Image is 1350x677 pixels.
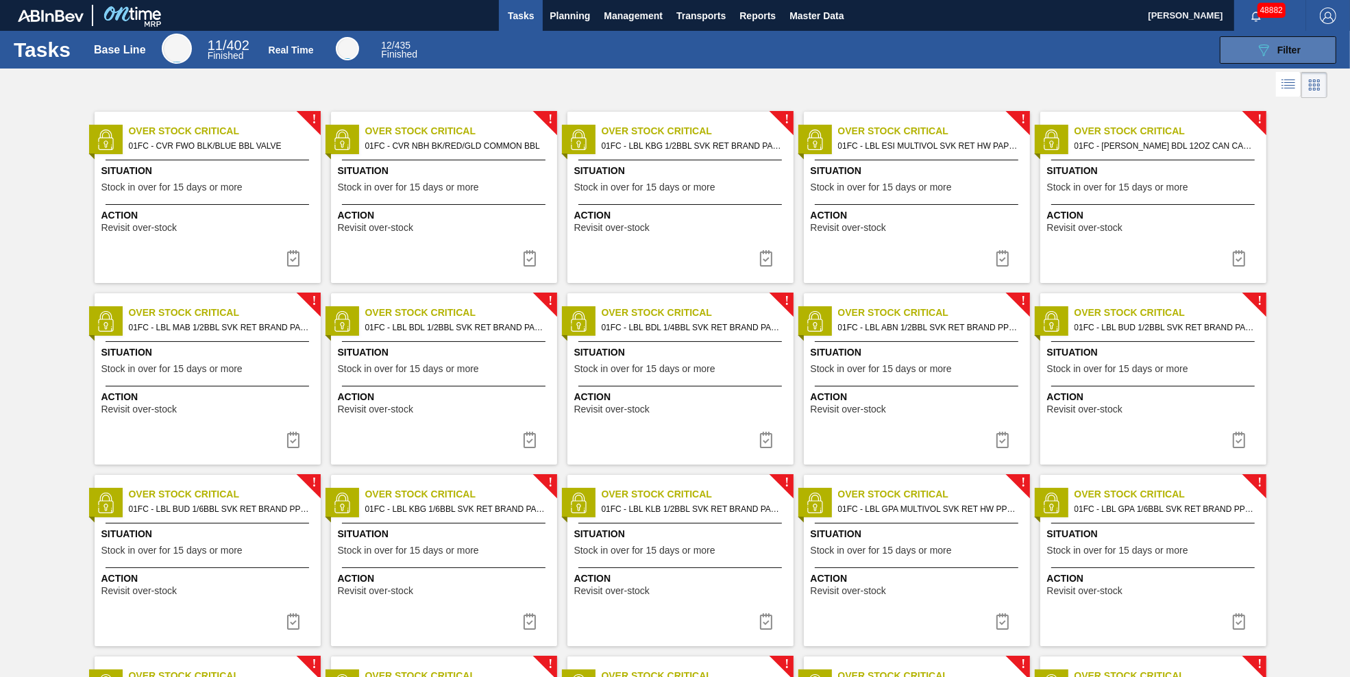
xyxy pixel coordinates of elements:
[365,502,546,517] span: 01FC - LBL KBG 1/6BBL SVK RET BRAND PAPER #3
[506,8,536,24] span: Tasks
[513,245,546,272] div: Complete task: 6844082
[548,114,552,125] span: !
[602,320,783,335] span: 01FC - LBL BDL 1/4BBL SVK RET BRAND PAPER NAC
[1047,404,1122,415] span: Revisit over-stock
[365,138,546,153] span: 01FC - CVR NBH BK/RED/GLD COMMON BBL
[338,571,554,586] span: Action
[1257,114,1262,125] span: !
[381,49,417,60] span: Finished
[574,208,790,223] span: Action
[1301,72,1327,98] div: Card Vision
[574,390,790,404] span: Action
[95,493,116,513] img: status
[101,390,317,404] span: Action
[129,502,310,517] span: 01FC - LBL BUD 1/6BBL SVK RET BRAND PPS #3
[574,571,790,586] span: Action
[129,320,310,335] span: 01FC - LBL MAB 1/2BBL SVK RET BRAND PAPER #3 5.2%
[1041,130,1061,150] img: status
[1047,208,1263,223] span: Action
[574,364,715,374] span: Stock in over for 15 days or more
[838,124,1030,138] span: Over Stock Critical
[602,502,783,517] span: 01FC - LBL KLB 1/2BBL SVK RET BRAND PAPER #3
[750,608,783,635] button: icon-task complete
[1047,545,1188,556] span: Stock in over for 15 days or more
[1257,296,1262,306] span: !
[1075,502,1255,517] span: 01FC - LBL GPA 1/6BBL SVK RET BRAND PPS #3
[785,296,789,306] span: !
[548,478,552,488] span: !
[101,223,177,233] span: Revisit over-stock
[811,586,886,596] span: Revisit over-stock
[811,223,886,233] span: Revisit over-stock
[548,659,552,669] span: !
[521,432,538,448] img: icon-task complete
[1234,6,1278,25] button: Notifications
[95,311,116,332] img: status
[1075,124,1266,138] span: Over Stock Critical
[805,130,825,150] img: status
[521,250,538,267] img: icon-task complete
[574,545,715,556] span: Stock in over for 15 days or more
[811,404,886,415] span: Revisit over-stock
[208,38,249,53] span: / 402
[838,138,1019,153] span: 01FC - LBL ESI MULTIVOL SVK RET HW PAPER #4
[602,487,794,502] span: Over Stock Critical
[338,545,479,556] span: Stock in over for 15 days or more
[277,245,310,272] div: Complete task: 6844071
[602,306,794,320] span: Over Stock Critical
[336,37,359,60] div: Real Time
[1223,608,1255,635] button: icon-task complete
[338,223,413,233] span: Revisit over-stock
[750,608,783,635] div: Complete task: 6844131
[994,613,1011,630] img: icon-task complete
[758,432,774,448] img: icon-task complete
[1320,8,1336,24] img: Logout
[101,586,177,596] span: Revisit over-stock
[1047,571,1263,586] span: Action
[94,44,146,56] div: Base Line
[1231,250,1247,267] img: icon-task complete
[101,571,317,586] span: Action
[1231,613,1247,630] img: icon-task complete
[312,296,316,306] span: !
[1021,296,1025,306] span: !
[1047,390,1263,404] span: Action
[208,50,244,61] span: Finished
[365,306,557,320] span: Over Stock Critical
[676,8,726,24] span: Transports
[513,426,546,454] div: Complete task: 6844120
[568,130,589,150] img: status
[1047,182,1188,193] span: Stock in over for 15 days or more
[332,130,352,150] img: status
[332,311,352,332] img: status
[365,487,557,502] span: Over Stock Critical
[811,164,1027,178] span: Situation
[513,608,546,635] button: icon-task complete
[18,10,84,22] img: TNhmsLtSVTkK8tSr43FrP2fwEKptu5GPRR3wAAAABJRU5ErkJggg==
[101,404,177,415] span: Revisit over-stock
[381,40,392,51] span: 12
[277,426,310,454] button: icon-task complete
[750,426,783,454] div: Complete task: 6844123
[101,208,317,223] span: Action
[513,608,546,635] div: Complete task: 6844130
[750,245,783,272] div: Complete task: 6844085
[1277,45,1301,56] span: Filter
[739,8,776,24] span: Reports
[365,124,557,138] span: Over Stock Critical
[785,114,789,125] span: !
[1047,223,1122,233] span: Revisit over-stock
[838,487,1030,502] span: Over Stock Critical
[1220,36,1336,64] button: Filter
[568,493,589,513] img: status
[208,38,223,53] span: 11
[285,432,302,448] img: icon-task complete
[986,608,1019,635] button: icon-task complete
[129,487,321,502] span: Over Stock Critical
[129,138,310,153] span: 01FC - CVR FWO BLK/BLUE BBL VALVE
[1075,138,1255,153] span: 01FC - CARR BDL 12OZ CAN CAN PK 12/12 CAN
[574,404,650,415] span: Revisit over-stock
[1257,659,1262,669] span: !
[758,250,774,267] img: icon-task complete
[1075,487,1266,502] span: Over Stock Critical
